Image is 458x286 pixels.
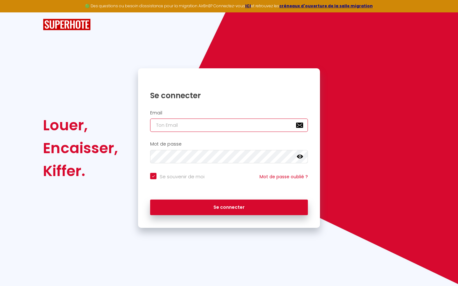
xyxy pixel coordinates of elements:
[43,160,118,182] div: Kiffer.
[150,141,308,147] h2: Mot de passe
[43,114,118,137] div: Louer,
[43,19,91,31] img: SuperHote logo
[279,3,373,9] a: créneaux d'ouverture de la salle migration
[260,174,308,180] a: Mot de passe oublié ?
[150,110,308,116] h2: Email
[150,200,308,215] button: Se connecter
[5,3,24,22] button: Ouvrir le widget de chat LiveChat
[150,91,308,100] h1: Se connecter
[150,119,308,132] input: Ton Email
[245,3,251,9] a: ICI
[43,137,118,160] div: Encaisser,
